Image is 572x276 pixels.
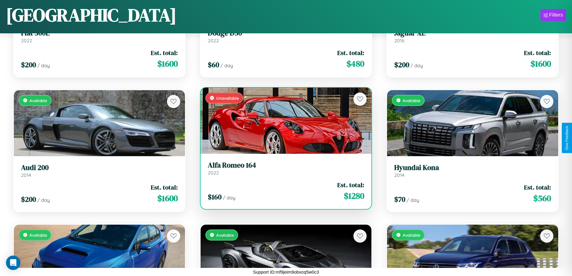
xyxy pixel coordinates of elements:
[403,98,420,103] span: Available
[394,163,551,178] a: Hyundai Kona2014
[6,3,177,27] h1: [GEOGRAPHIC_DATA]
[565,126,569,150] div: Give Feedback
[337,48,364,57] span: Est. total:
[208,161,365,170] h3: Alfa Romeo 164
[524,183,551,192] span: Est. total:
[6,256,20,270] div: Open Intercom Messenger
[216,232,234,238] span: Available
[208,161,365,176] a: Alfa Romeo 1642022
[337,180,364,189] span: Est. total:
[21,172,31,178] span: 2014
[21,60,36,70] span: $ 200
[531,58,551,70] span: $ 1600
[151,183,178,192] span: Est. total:
[394,172,404,178] span: 2014
[407,197,419,203] span: / day
[394,194,405,204] span: $ 70
[208,60,219,70] span: $ 60
[208,29,365,38] h3: Dodge D50
[533,192,551,204] span: $ 560
[394,60,409,70] span: $ 200
[21,163,178,172] h3: Audi 200
[347,58,364,70] span: $ 480
[394,163,551,172] h3: Hyundai Kona
[21,163,178,178] a: Audi 2002014
[21,29,178,38] h3: Fiat 500L
[21,29,178,44] a: Fiat 500L2022
[394,29,551,38] h3: Jaguar XE
[253,268,319,276] p: Support ID: mf9jeim9obxcq5w0c3
[157,58,178,70] span: $ 1600
[223,195,235,201] span: / day
[524,48,551,57] span: Est. total:
[549,12,563,18] div: Filters
[344,190,364,202] span: $ 1280
[29,98,47,103] span: Available
[216,96,239,101] span: Unavailable
[410,62,423,68] span: / day
[208,29,365,44] a: Dodge D502022
[540,9,566,21] button: Filters
[208,170,219,176] span: 2022
[208,38,219,44] span: 2022
[208,192,222,202] span: $ 160
[37,62,50,68] span: / day
[403,232,420,238] span: Available
[151,48,178,57] span: Est. total:
[37,197,50,203] span: / day
[29,232,47,238] span: Available
[21,38,32,44] span: 2022
[394,29,551,44] a: Jaguar XE2016
[157,192,178,204] span: $ 1600
[21,194,36,204] span: $ 200
[220,62,233,68] span: / day
[394,38,404,44] span: 2016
